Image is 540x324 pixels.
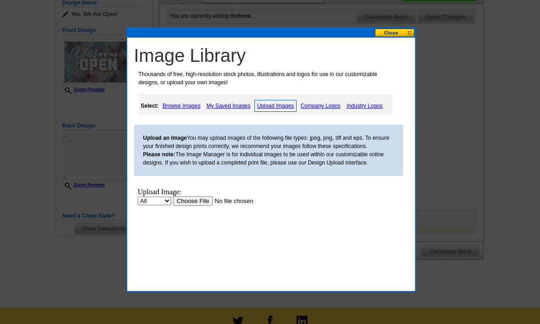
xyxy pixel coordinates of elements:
[141,103,159,109] strong: Select:
[134,44,413,66] h1: Image Library
[134,70,396,87] p: Thousands of free, high-resolution stock photos, illustrations and logos for use in our customiza...
[134,125,403,176] div: You may upload images of the following file types: jpeg, png, tiff and eps. To ensure your finish...
[344,100,385,111] a: Industry Logos
[204,100,253,111] a: My Saved Images
[4,4,170,12] div: Upload Image:
[160,100,203,111] a: Browse Images
[254,100,297,112] a: Upload Images
[143,135,187,141] b: Upload an Image
[143,151,176,158] b: Please note:
[298,100,343,111] a: Company Logos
